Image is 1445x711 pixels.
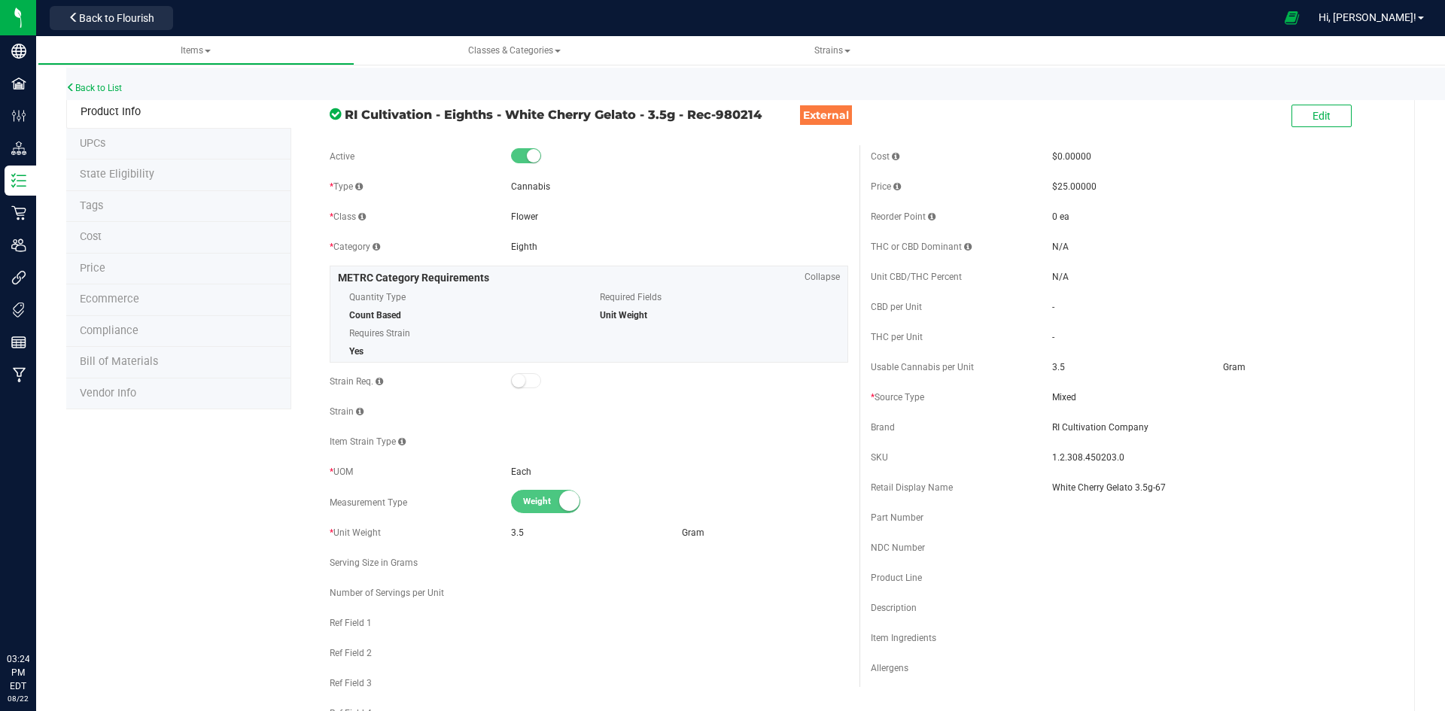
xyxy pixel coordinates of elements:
[871,151,899,162] span: Cost
[15,591,60,636] iframe: Resource center
[871,362,974,372] span: Usable Cannabis per Unit
[349,286,578,308] span: Quantity Type
[80,168,154,181] span: Tag
[330,406,364,417] span: Strain
[330,436,406,447] span: Item Strain Type
[66,83,122,93] a: Back to List
[600,286,829,308] span: Required Fields
[80,137,105,150] span: Tag
[1052,451,1389,464] span: 1.2.308.450203.0
[349,322,578,345] span: Requires Strain
[330,618,372,628] span: Ref Field 1
[511,181,550,192] span: Cannabis
[871,573,922,583] span: Product Line
[871,482,953,493] span: Retail Display Name
[330,466,353,477] span: UOM
[871,542,925,553] span: NDC Number
[80,293,139,305] span: Ecommerce
[181,45,211,56] span: Items
[871,422,895,433] span: Brand
[511,527,524,538] span: 3.5
[11,44,26,59] inline-svg: Company
[511,466,531,477] span: Each
[871,332,923,342] span: THC per Unit
[871,392,924,403] span: Source Type
[1052,332,1054,342] span: -
[871,242,972,252] span: THC or CBD Dominant
[11,302,26,318] inline-svg: Tags
[330,558,418,568] span: Serving Size in Grams
[330,211,366,222] span: Class
[79,12,154,24] span: Back to Flourish
[1052,181,1097,192] span: $25.00000
[80,355,158,368] span: Bill of Materials
[330,648,372,658] span: Ref Field 2
[871,603,917,613] span: Description
[1319,11,1416,23] span: Hi, [PERSON_NAME]!
[7,693,29,704] p: 08/22
[338,272,489,284] span: METRC Category Requirements
[871,211,935,222] span: Reorder Point
[330,151,354,162] span: Active
[80,324,138,337] span: Compliance
[1052,302,1054,312] span: -
[1313,110,1331,122] span: Edit
[800,105,852,125] span: External
[330,678,372,688] span: Ref Field 3
[1052,362,1065,372] span: 3.5
[871,181,901,192] span: Price
[11,270,26,285] inline-svg: Integrations
[11,173,26,188] inline-svg: Inventory
[80,199,103,212] span: Tag
[349,346,364,357] span: Yes
[1052,390,1389,404] span: Mixed
[523,491,591,512] span: Weight
[330,588,444,598] span: Number of Servings per Unit
[11,367,26,382] inline-svg: Manufacturing
[1052,481,1389,494] span: White Cherry Gelato 3.5g-67
[600,310,647,321] span: Unit Weight
[871,633,936,643] span: Item Ingredients
[11,238,26,253] inline-svg: Users
[814,45,850,56] span: Strains
[871,452,888,463] span: SKU
[871,512,923,523] span: Part Number
[511,242,537,252] span: Eighth
[11,141,26,156] inline-svg: Distribution
[682,527,704,538] span: Gram
[511,211,538,222] span: Flower
[11,205,26,220] inline-svg: Retail
[1291,105,1352,127] button: Edit
[80,230,102,243] span: Cost
[11,108,26,123] inline-svg: Configuration
[1052,211,1069,222] span: 0 ea
[50,6,173,30] button: Back to Flourish
[805,270,840,284] span: Collapse
[1223,362,1246,372] span: Gram
[11,335,26,350] inline-svg: Reports
[80,387,136,400] span: Vendor Info
[871,663,908,673] span: Allergens
[1052,151,1091,162] span: $0.00000
[1052,242,1069,252] span: N/A
[345,105,803,123] span: RI Cultivation - Eighths - White Cherry Gelato - 3.5g - Rec-980214
[1052,421,1389,434] span: RI Cultivation Company
[330,497,407,508] span: Measurement Type
[80,262,105,275] span: Price
[1052,272,1069,282] span: N/A
[330,527,381,538] span: Unit Weight
[330,242,380,252] span: Category
[871,272,962,282] span: Unit CBD/THC Percent
[81,105,141,118] span: Product Info
[871,302,922,312] span: CBD per Unit
[330,376,383,387] span: Strain Req.
[349,310,401,321] span: Count Based
[11,76,26,91] inline-svg: Facilities
[468,45,561,56] span: Classes & Categories
[330,106,341,122] span: In Sync
[330,181,363,192] span: Type
[1275,3,1309,32] span: Open Ecommerce Menu
[7,652,29,693] p: 03:24 PM EDT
